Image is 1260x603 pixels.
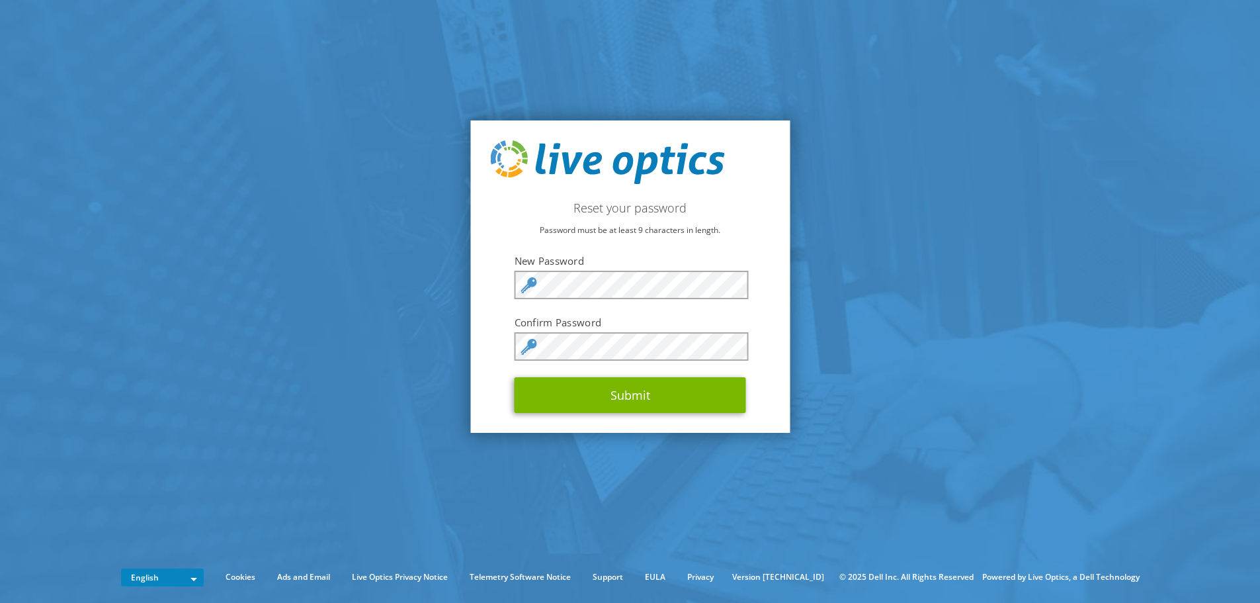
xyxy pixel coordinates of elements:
[267,570,340,584] a: Ads and Email
[583,570,633,584] a: Support
[216,570,265,584] a: Cookies
[635,570,675,584] a: EULA
[677,570,724,584] a: Privacy
[833,570,980,584] li: © 2025 Dell Inc. All Rights Reserved
[490,223,770,238] p: Password must be at least 9 characters in length.
[726,570,831,584] li: Version [TECHNICAL_ID]
[490,201,770,215] h2: Reset your password
[490,140,724,184] img: live_optics_svg.svg
[515,316,746,329] label: Confirm Password
[515,377,746,413] button: Submit
[460,570,581,584] a: Telemetry Software Notice
[982,570,1140,584] li: Powered by Live Optics, a Dell Technology
[515,254,746,267] label: New Password
[342,570,458,584] a: Live Optics Privacy Notice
